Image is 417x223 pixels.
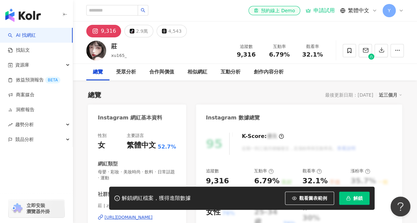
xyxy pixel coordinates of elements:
[98,133,106,139] div: 性別
[285,192,334,205] button: 觀看圖表範例
[86,41,106,61] img: KOL Avatar
[9,200,64,217] a: chrome extension立即安裝 瀏覽器外掛
[302,176,327,186] div: 32.1%
[206,114,260,121] div: Instagram 數據總覽
[348,7,369,14] span: 繁體中文
[104,214,153,220] div: [URL][DOMAIN_NAME]
[254,68,284,76] div: 創作內容分析
[234,43,259,50] div: 追蹤數
[302,168,322,174] div: 觀看率
[168,26,181,36] div: 4,543
[15,58,29,72] span: 資源庫
[8,122,13,127] span: rise
[299,196,327,201] span: 觀看圖表範例
[254,176,279,186] div: 6.79%
[101,26,116,36] div: 9,316
[15,117,34,132] span: 趨勢分析
[141,8,145,13] span: search
[111,53,127,58] span: xu165_
[254,168,274,174] div: 互動率
[302,51,323,58] span: 32.1%
[98,114,162,121] div: Instagram 網紅基本資料
[300,43,325,50] div: 觀看率
[388,7,391,14] span: Y
[248,6,300,15] a: 預約線上 Demo
[242,133,284,140] div: K-Score :
[116,68,136,76] div: 受眾分析
[11,203,24,214] img: chrome extension
[88,90,101,100] div: 總覽
[206,207,221,217] div: 女性
[15,132,34,147] span: 競品分析
[122,195,191,202] div: 解鎖網紅檔案，獲得進階數據
[157,25,187,37] button: 4,543
[379,91,402,99] div: 近三個月
[8,92,35,98] a: 商案媒合
[149,68,174,76] div: 合作與價值
[8,107,35,113] a: 洞察報告
[127,140,156,151] div: 繁體中文
[158,143,176,151] span: 52.7%
[339,192,370,205] button: 解鎖
[27,202,50,214] span: 立即安裝 瀏覽器外掛
[98,214,176,220] a: [URL][DOMAIN_NAME]
[351,168,370,174] div: 漲粉率
[8,77,60,83] a: 效益預測報告BETA
[353,196,363,201] span: 解鎖
[325,92,373,98] div: 最後更新日期：[DATE]
[93,68,103,76] div: 總覽
[127,133,144,139] div: 主要語言
[124,25,153,37] button: 2.9萬
[5,9,41,22] img: logo
[254,7,295,14] div: 預約線上 Demo
[98,169,176,181] span: 母嬰 · 彩妝 · 美妝時尚 · 飲料 · 日常話題 · 運動
[221,68,241,76] div: 互動分析
[86,25,121,37] button: 9,316
[8,32,36,39] a: searchAI 找網紅
[206,176,229,186] div: 9,316
[206,168,219,174] div: 追蹤數
[187,68,207,76] div: 相似網紅
[237,51,256,58] span: 9,316
[98,140,105,151] div: 女
[98,160,118,167] div: 網紅類型
[267,43,292,50] div: 互動率
[111,42,127,50] div: 莊
[136,26,148,36] div: 2.9萬
[306,7,335,14] a: 申請試用
[8,47,30,54] a: 找貼文
[269,51,290,58] span: 6.79%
